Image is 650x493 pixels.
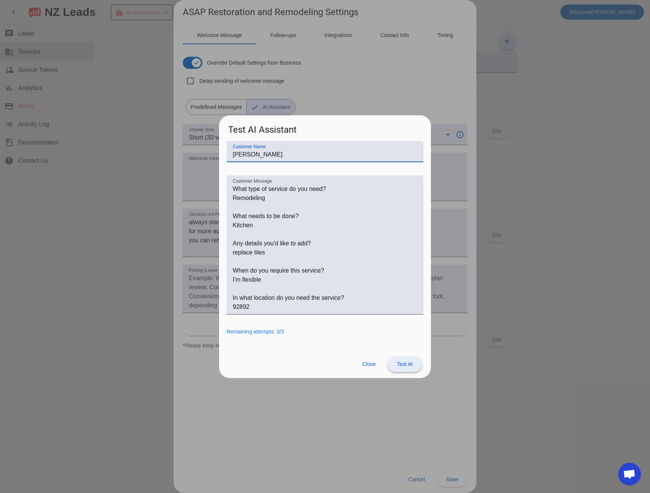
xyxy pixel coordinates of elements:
span: Test AI [397,361,413,367]
span: Close [362,361,376,367]
button: Test AI [388,357,422,372]
div: Open chat [618,463,641,485]
span: Remaining attempts: 3/3 [227,329,284,335]
mat-label: Customer Message [233,178,272,183]
mat-label: Customer Name [233,144,266,149]
button: Close [356,357,382,372]
h2: Test AI Assistant [219,115,431,141]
